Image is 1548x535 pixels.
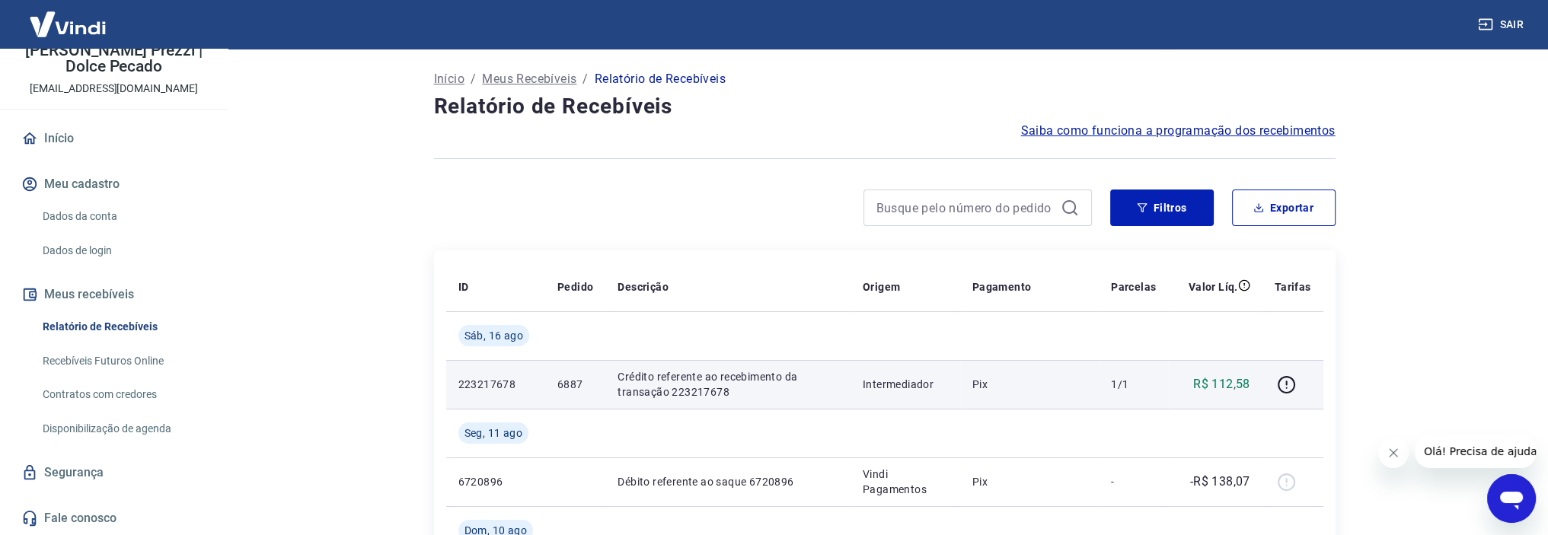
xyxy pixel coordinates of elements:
button: Exportar [1232,189,1336,226]
p: [EMAIL_ADDRESS][DOMAIN_NAME] [30,81,198,97]
p: Pix [972,474,1087,489]
button: Meu cadastro [18,167,209,201]
p: Crédito referente ao recebimento da transação 223217678 [618,369,838,400]
p: Relatório de Recebíveis [595,70,726,88]
img: Vindi [18,1,117,47]
a: Contratos com credores [37,379,209,410]
a: Início [434,70,464,88]
iframe: Fechar mensagem [1378,438,1409,468]
p: -R$ 138,07 [1190,473,1250,491]
a: Relatório de Recebíveis [37,311,209,342]
span: Seg, 11 ago [464,425,522,441]
span: Sáb, 16 ago [464,328,523,343]
button: Meus recebíveis [18,278,209,311]
p: Vindi Pagamentos [863,467,948,497]
p: / [582,70,588,88]
p: Origem [863,279,900,295]
p: Pagamento [972,279,1032,295]
p: Intermediador [863,377,948,392]
button: Filtros [1110,189,1214,226]
a: Início [18,122,209,155]
p: Tarifas [1275,279,1311,295]
p: Valor Líq. [1189,279,1238,295]
a: Recebíveis Futuros Online [37,346,209,377]
input: Busque pelo número do pedido [876,196,1055,219]
p: Pedido [557,279,593,295]
p: 6720896 [458,474,533,489]
button: Sair [1475,11,1530,39]
h4: Relatório de Recebíveis [434,91,1336,122]
a: Dados da conta [37,201,209,232]
iframe: Botão para abrir a janela de mensagens [1487,474,1536,523]
p: Parcelas [1111,279,1156,295]
p: / [471,70,476,88]
a: Segurança [18,456,209,489]
a: Meus Recebíveis [482,70,576,88]
p: Débito referente ao saque 6720896 [618,474,838,489]
iframe: Mensagem da empresa [1415,435,1536,468]
a: Fale conosco [18,502,209,535]
p: 1/1 [1111,377,1156,392]
span: Olá! Precisa de ajuda? [9,11,128,23]
p: ID [458,279,469,295]
a: Dados de login [37,235,209,266]
a: Saiba como funciona a programação dos recebimentos [1021,122,1336,140]
p: R$ 112,58 [1193,375,1250,393]
a: Disponibilização de agenda [37,413,209,444]
p: - [1111,474,1156,489]
p: Descrição [618,279,669,295]
p: Pix [972,377,1087,392]
p: [PERSON_NAME] Prezzi | Dolce Pecado [12,43,215,75]
p: 223217678 [458,377,533,392]
p: 6887 [557,377,593,392]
